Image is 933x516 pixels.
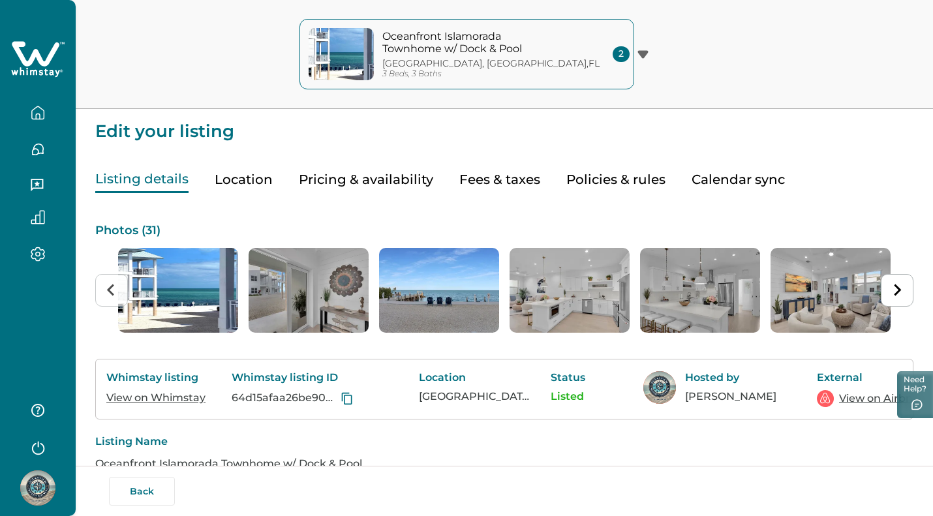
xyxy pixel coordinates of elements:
[640,248,760,333] li: 5 of 31
[106,391,206,404] a: View on Whimstay
[379,248,499,333] img: list-photos
[459,166,540,193] button: Fees & taxes
[640,248,760,333] img: list-photos
[215,166,273,193] button: Location
[419,371,530,384] p: Location
[771,248,891,333] li: 6 of 31
[299,19,634,89] button: property-coverOceanfront Islamorada Townhome w/ Dock & Pool[GEOGRAPHIC_DATA], [GEOGRAPHIC_DATA],F...
[232,371,398,384] p: Whimstay listing ID
[510,248,630,333] img: list-photos
[249,248,369,333] li: 2 of 31
[95,109,913,140] p: Edit your listing
[685,390,796,403] p: [PERSON_NAME]
[95,457,362,470] a: Oceanfront Islamorada Townhome w/ Dock & Pool
[109,477,175,506] button: Back
[419,390,530,403] p: [GEOGRAPHIC_DATA], [GEOGRAPHIC_DATA], [GEOGRAPHIC_DATA]
[692,166,785,193] button: Calendar sync
[510,248,630,333] li: 4 of 31
[382,69,442,79] p: 3 Beds, 3 Baths
[881,274,913,307] button: Next slide
[299,166,433,193] button: Pricing & availability
[95,435,913,448] p: Listing Name
[839,391,920,406] a: View on Airbnb
[249,248,369,333] img: list-photos
[95,274,128,307] button: Previous slide
[232,391,338,404] p: 64d15afaa26be9074f5fe0a7610b2b67
[118,248,238,333] img: list-photos
[566,166,665,193] button: Policies & rules
[817,371,921,384] p: External
[309,28,374,80] img: property-cover
[379,248,499,333] li: 3 of 31
[382,58,600,69] p: [GEOGRAPHIC_DATA], [GEOGRAPHIC_DATA] , FL
[551,371,622,384] p: Status
[643,371,676,404] img: Whimstay Host
[95,224,913,237] p: Photos ( 31 )
[613,46,630,62] span: 2
[771,248,891,333] img: list-photos
[382,30,558,55] p: Oceanfront Islamorada Townhome w/ Dock & Pool
[118,248,238,333] li: 1 of 31
[20,470,55,506] img: Whimstay Host
[95,166,189,193] button: Listing details
[685,371,796,384] p: Hosted by
[106,371,211,384] p: Whimstay listing
[551,390,622,403] p: Listed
